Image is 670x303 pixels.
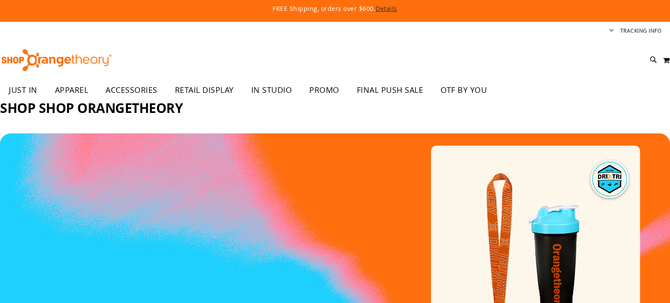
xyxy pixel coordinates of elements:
span: OTF BY YOU [441,80,487,100]
span: PROMO [309,80,339,100]
span: RETAIL DISPLAY [175,80,234,100]
a: ACCESSORIES [97,80,166,100]
span: IN STUDIO [251,80,292,100]
button: Account menu [609,27,614,35]
a: Tracking Info [620,27,662,34]
span: JUST IN [9,80,38,100]
a: RETAIL DISPLAY [166,80,243,100]
a: IN STUDIO [243,80,301,100]
a: APPAREL [46,80,97,100]
a: FINAL PUSH SALE [348,80,432,100]
a: OTF BY YOU [432,80,496,100]
span: FINAL PUSH SALE [357,80,424,100]
p: FREE Shipping, orders over $600. [73,4,597,13]
a: Details [376,4,397,13]
span: APPAREL [55,80,89,100]
span: ACCESSORIES [106,80,157,100]
a: PROMO [301,80,348,100]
